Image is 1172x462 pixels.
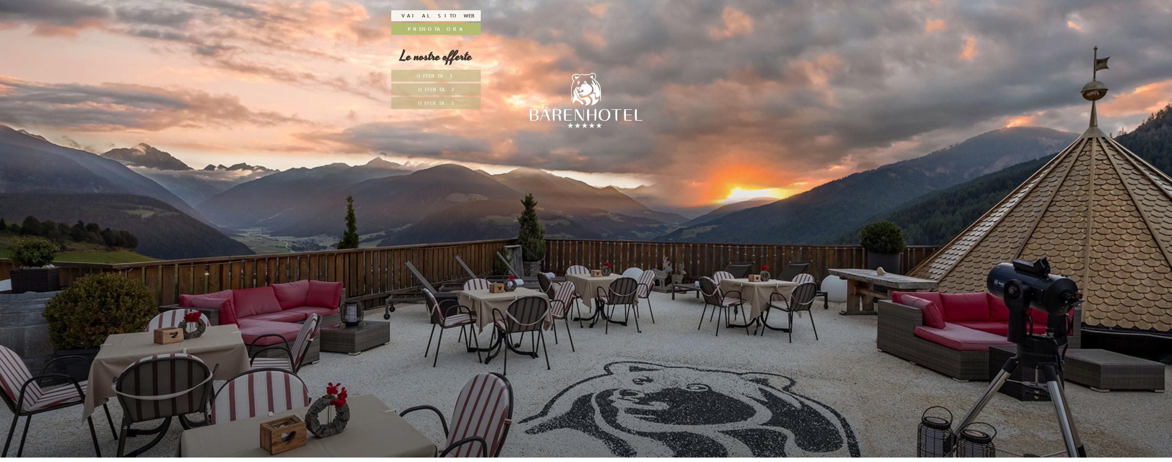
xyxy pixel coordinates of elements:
[418,100,454,106] span: Offerta 3
[417,72,456,79] span: Offerta 1
[391,47,481,66] div: Le nostre offerte
[418,86,454,93] span: Offerta 2
[391,23,481,35] a: Prenota ora
[391,10,481,21] a: Vai al sito web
